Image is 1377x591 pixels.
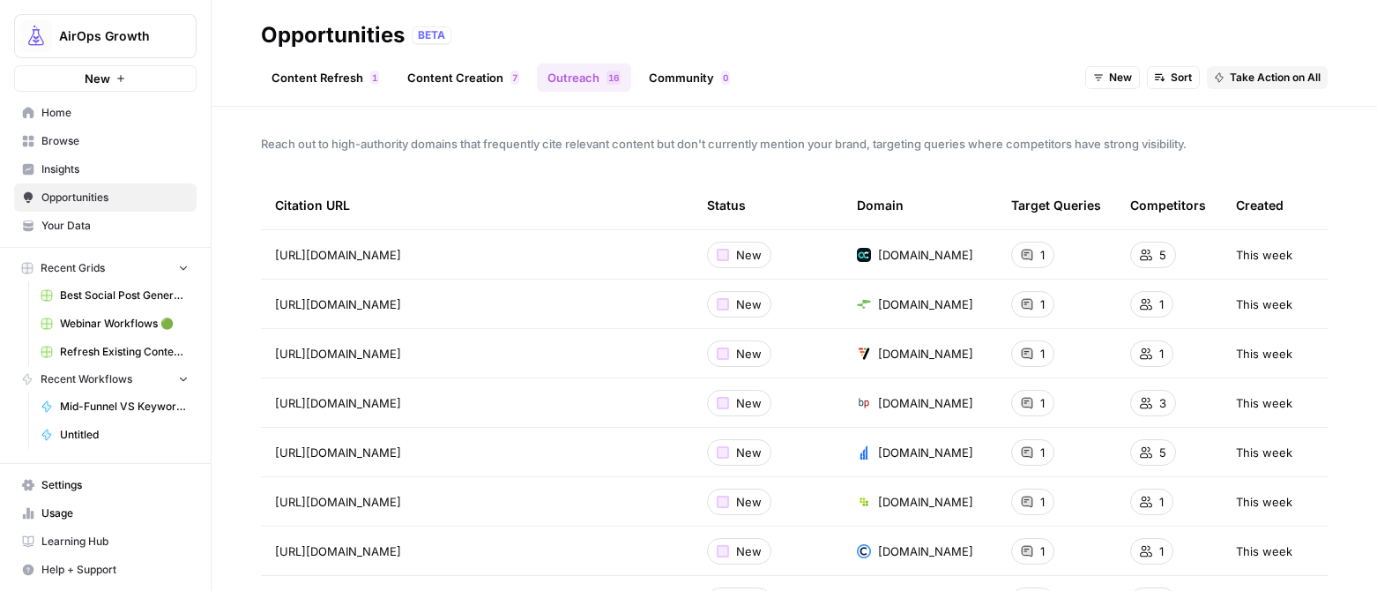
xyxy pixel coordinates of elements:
[857,445,871,460] img: 82tjq9b1tzq0sxfxgocg3olqdcv3
[1040,493,1045,511] span: 1
[261,135,1328,153] span: Reach out to high-authority domains that frequently cite relevant content but don't currently men...
[878,345,973,363] span: [DOMAIN_NAME]
[275,394,401,412] span: [URL][DOMAIN_NAME]
[1236,345,1292,363] span: This week
[14,255,197,281] button: Recent Grids
[1159,345,1164,363] span: 1
[60,344,189,360] span: Refresh Existing Content (1)
[736,394,762,412] span: New
[1171,70,1192,86] span: Sort
[857,248,871,262] img: 43s32960xn4c61km28gwo92fb8p6
[14,99,197,127] a: Home
[857,544,871,558] img: gij8bphsn2d1nfosry06s821c38q
[275,246,401,264] span: [URL][DOMAIN_NAME]
[60,399,189,415] span: Mid-Funnel VS Keyword Research
[736,542,762,560] span: New
[537,64,631,92] a: Outreach16
[397,64,530,92] a: Content Creation7
[33,421,197,449] a: Untitled
[1159,542,1164,560] span: 1
[1159,295,1164,313] span: 1
[14,183,197,212] a: Opportunities
[412,26,451,44] div: BETA
[33,393,197,421] a: Mid-Funnel VS Keyword Research
[736,295,762,313] span: New
[275,493,401,511] span: [URL][DOMAIN_NAME]
[638,64,741,92] a: Community0
[1159,444,1166,461] span: 5
[41,534,189,550] span: Learning Hub
[1236,493,1292,511] span: This week
[736,345,762,363] span: New
[510,71,519,85] div: 7
[878,295,973,313] span: [DOMAIN_NAME]
[1040,542,1045,560] span: 1
[1236,181,1284,229] div: Created
[878,493,973,511] span: [DOMAIN_NAME]
[14,366,197,393] button: Recent Workflows
[41,505,189,521] span: Usage
[14,527,197,556] a: Learning Hub
[275,345,401,363] span: [URL][DOMAIN_NAME]
[60,427,189,443] span: Untitled
[736,246,762,264] span: New
[14,65,197,92] button: New
[857,181,904,229] div: Domain
[878,542,973,560] span: [DOMAIN_NAME]
[372,71,377,85] span: 1
[707,181,746,229] div: Status
[41,371,132,387] span: Recent Workflows
[261,21,405,49] div: Opportunities
[261,64,390,92] a: Content Refresh1
[1130,181,1206,229] div: Competitors
[14,127,197,155] a: Browse
[736,493,762,511] span: New
[1236,394,1292,412] span: This week
[857,347,871,361] img: chkkvmvppztemnnxbyyt3x94bwmp
[723,71,728,85] span: 0
[857,297,871,311] img: icw1jp9aiu5qgtbyu27qhnj71sl5
[1040,295,1045,313] span: 1
[1085,66,1140,89] button: New
[1159,493,1164,511] span: 1
[721,71,730,85] div: 0
[1040,246,1045,264] span: 1
[878,246,973,264] span: [DOMAIN_NAME]
[14,556,197,584] button: Help + Support
[1040,394,1045,412] span: 1
[878,444,973,461] span: [DOMAIN_NAME]
[60,288,189,303] span: Best Social Post Generator Ever Grid
[41,218,189,234] span: Your Data
[1147,66,1200,89] button: Sort
[1230,70,1321,86] span: Take Action on All
[1236,444,1292,461] span: This week
[41,161,189,177] span: Insights
[20,20,52,52] img: AirOps Growth Logo
[60,316,189,332] span: Webinar Workflows 🟢
[41,562,189,578] span: Help + Support
[14,14,197,58] button: Workspace: AirOps Growth
[41,477,189,493] span: Settings
[1159,246,1166,264] span: 5
[41,260,105,276] span: Recent Grids
[41,133,189,149] span: Browse
[14,499,197,527] a: Usage
[878,394,973,412] span: [DOMAIN_NAME]
[33,338,197,366] a: Refresh Existing Content (1)
[736,444,762,461] span: New
[14,212,197,240] a: Your Data
[275,444,401,461] span: [URL][DOMAIN_NAME]
[608,71,614,85] span: 1
[1236,246,1292,264] span: This week
[1040,444,1045,461] span: 1
[1236,295,1292,313] span: This week
[614,71,619,85] span: 6
[857,495,871,509] img: ltb49xv4na8jq9ruylq7652tw0b3
[275,295,401,313] span: [URL][DOMAIN_NAME]
[41,105,189,121] span: Home
[275,542,401,560] span: [URL][DOMAIN_NAME]
[275,181,679,229] div: Citation URL
[607,71,621,85] div: 16
[1011,181,1101,229] div: Target Queries
[1236,542,1292,560] span: This week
